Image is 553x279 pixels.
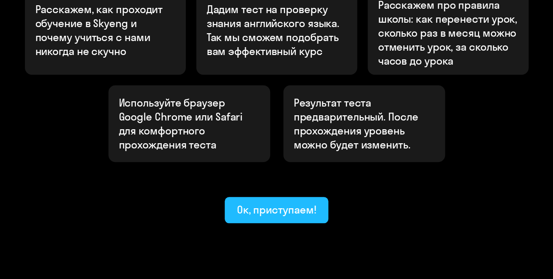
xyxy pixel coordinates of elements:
[35,2,176,58] p: Расскажем, как проходит обучение в Skyeng и почему учиться с нами никогда не скучно
[207,2,348,58] p: Дадим тест на проверку знания английского языка. Так мы сможем подобрать вам эффективный курс
[294,96,435,152] p: Результат теста предварительный. После прохождения уровень можно будет изменить.
[225,197,329,223] button: Ок, приступаем!
[237,203,316,217] div: Ок, приступаем!
[119,96,260,152] p: Используйте браузер Google Chrome или Safari для комфортного прохождения теста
